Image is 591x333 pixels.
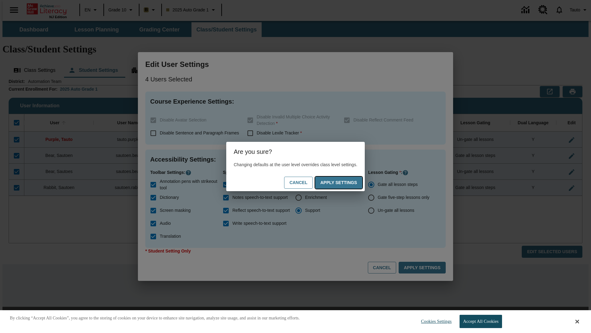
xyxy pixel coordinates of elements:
[10,315,300,321] p: By clicking “Accept All Cookies”, you agree to the storing of cookies on your device to enhance s...
[284,177,312,189] button: Cancel
[226,142,365,162] h2: Are you sure?
[315,177,362,189] button: Apply Settings
[234,162,357,168] p: Changing defaults at the user level overrides class level settings.
[460,315,502,328] button: Accept All Cookies
[416,315,454,328] button: Cookies Settings
[575,319,579,324] button: Close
